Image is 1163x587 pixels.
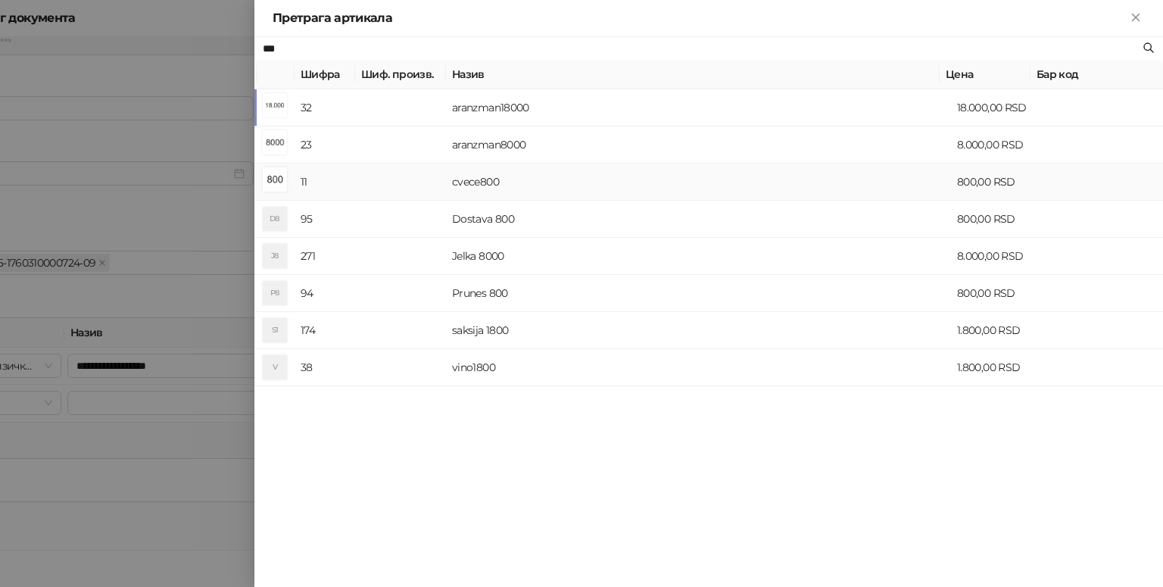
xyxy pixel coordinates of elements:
td: 1.800,00 RSD [951,312,1042,349]
td: Dostava 800 [446,201,951,238]
td: 800,00 RSD [951,275,1042,312]
td: 23 [295,126,355,164]
td: vino1800 [446,349,951,386]
td: aranzman18000 [446,89,951,126]
td: 32 [295,89,355,126]
th: Шифра [295,60,355,89]
td: 1.800,00 RSD [951,349,1042,386]
div: V [263,355,287,379]
td: 18.000,00 RSD [951,89,1042,126]
td: Prunes 800 [446,275,951,312]
td: 38 [295,349,355,386]
td: cvece800 [446,164,951,201]
td: 11 [295,164,355,201]
td: aranzman8000 [446,126,951,164]
th: Бар код [1030,60,1152,89]
div: D8 [263,207,287,231]
td: Jelka 8000 [446,238,951,275]
td: 94 [295,275,355,312]
td: 95 [295,201,355,238]
th: Цена [940,60,1030,89]
td: 271 [295,238,355,275]
td: 800,00 RSD [951,201,1042,238]
td: 174 [295,312,355,349]
div: Претрага артикала [273,9,1127,27]
td: 800,00 RSD [951,164,1042,201]
div: S1 [263,318,287,342]
button: Close [1127,9,1145,27]
th: Назив [446,60,940,89]
th: Шиф. произв. [355,60,446,89]
td: 8.000,00 RSD [951,126,1042,164]
div: P8 [263,281,287,305]
td: saksija 1800 [446,312,951,349]
div: J8 [263,244,287,268]
td: 8.000,00 RSD [951,238,1042,275]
